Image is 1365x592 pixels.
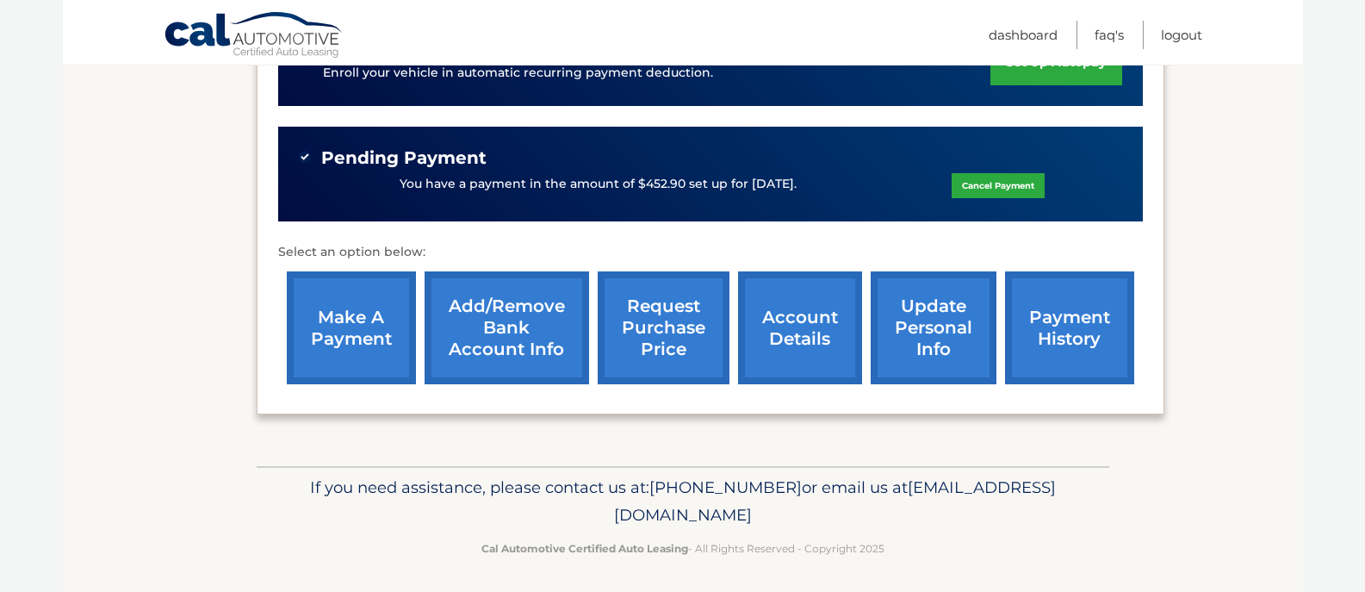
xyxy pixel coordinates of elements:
[164,11,344,61] a: Cal Automotive
[278,242,1143,263] p: Select an option below:
[481,542,688,555] strong: Cal Automotive Certified Auto Leasing
[321,147,487,169] span: Pending Payment
[400,175,797,194] p: You have a payment in the amount of $452.90 set up for [DATE].
[299,151,311,163] img: check-green.svg
[738,271,862,384] a: account details
[598,271,729,384] a: request purchase price
[614,477,1056,525] span: [EMAIL_ADDRESS][DOMAIN_NAME]
[649,477,802,497] span: [PHONE_NUMBER]
[323,64,991,83] p: Enroll your vehicle in automatic recurring payment deduction.
[268,539,1098,558] p: - All Rights Reserved - Copyright 2025
[287,271,416,384] a: make a payment
[1095,21,1124,49] a: FAQ's
[989,21,1058,49] a: Dashboard
[1161,21,1202,49] a: Logout
[952,173,1045,198] a: Cancel Payment
[871,271,996,384] a: update personal info
[268,474,1098,529] p: If you need assistance, please contact us at: or email us at
[1005,271,1134,384] a: payment history
[425,271,589,384] a: Add/Remove bank account info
